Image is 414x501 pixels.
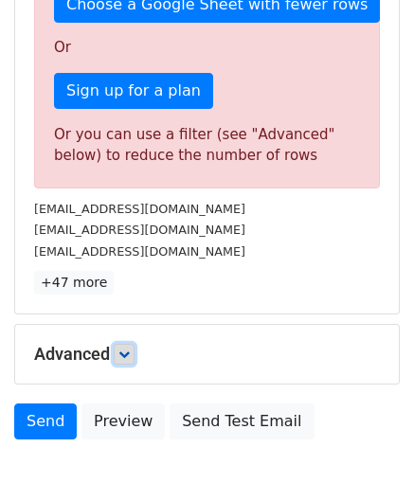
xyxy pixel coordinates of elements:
[170,403,314,439] a: Send Test Email
[54,38,360,58] p: Or
[14,403,77,439] a: Send
[34,344,380,365] h5: Advanced
[54,124,360,167] div: Or you can use a filter (see "Advanced" below) to reduce the number of rows
[34,244,245,259] small: [EMAIL_ADDRESS][DOMAIN_NAME]
[34,202,245,216] small: [EMAIL_ADDRESS][DOMAIN_NAME]
[54,73,213,109] a: Sign up for a plan
[34,223,245,237] small: [EMAIL_ADDRESS][DOMAIN_NAME]
[319,410,414,501] iframe: Chat Widget
[81,403,165,439] a: Preview
[34,271,114,295] a: +47 more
